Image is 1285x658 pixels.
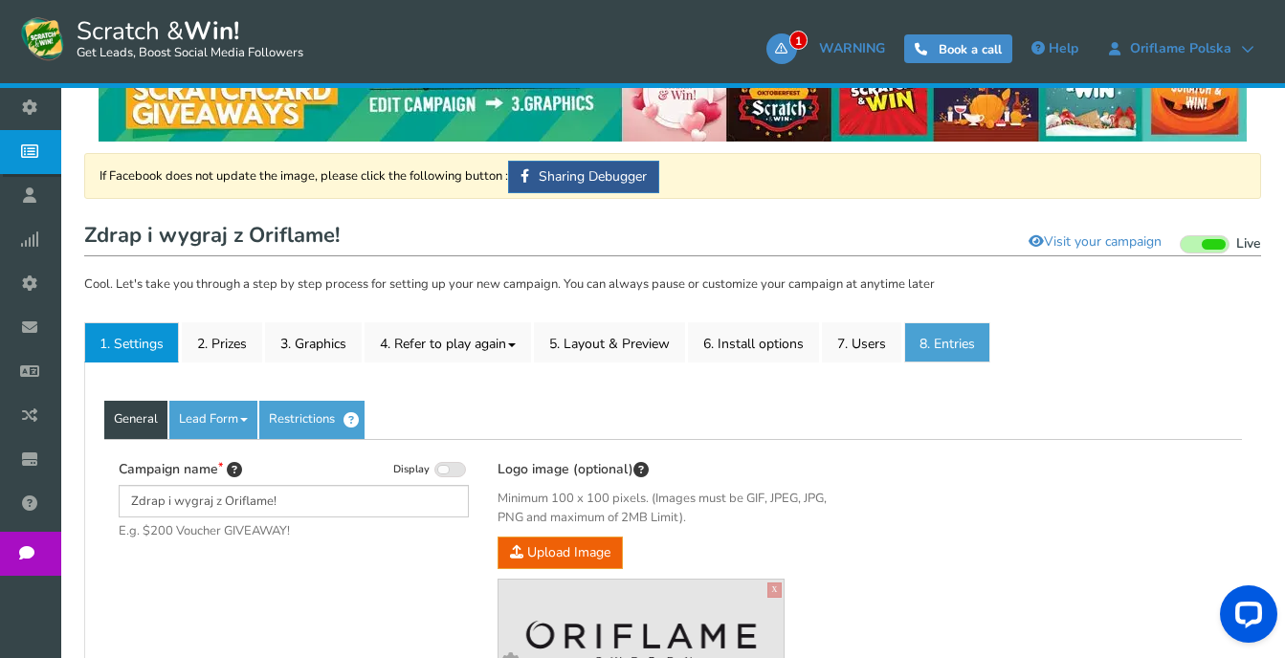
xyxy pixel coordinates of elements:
h1: Zdrap i wygraj z Oriflame! [84,218,1261,256]
span: Display [393,463,430,477]
a: 4. Refer to play again [365,322,531,362]
a: X [767,582,783,598]
a: Help [1022,33,1088,64]
span: Scratch & [67,14,303,62]
div: If Facebook does not update the image, please click the following button : [84,153,1261,199]
p: Cool. Let's take you through a step by step process for setting up your new campaign. You can alw... [84,275,1261,295]
span: Minimum 100 x 100 pixels. (Images must be GIF, JPEG, JPG, PNG and maximum of 2MB Limit). [498,490,848,527]
a: Scratch &Win! Get Leads, Boost Social Media Followers [19,14,303,62]
img: festival-poster-2020.webp [99,38,1247,142]
a: 5. Layout & Preview [534,322,685,362]
a: 7. Users [822,322,901,362]
iframe: LiveChat chat widget [1205,578,1285,658]
span: Oriflame Polska [1120,41,1241,56]
a: 2. Prizes [182,322,262,362]
a: 3. Graphics [265,322,362,362]
a: Sharing Debugger [508,161,659,193]
a: Book a call [904,34,1012,63]
span: This image will be displayed on top of your contest screen. You can upload & preview different im... [633,460,649,481]
span: Book a call [939,41,1002,58]
label: Campaign name [119,459,242,480]
span: E.g. $200 Voucher GIVEAWAY! [119,522,469,541]
a: 1WARNING [766,33,895,64]
strong: Win! [184,14,239,48]
a: Visit your campaign [1016,226,1174,258]
a: 6. Install options [688,322,819,362]
span: WARNING [819,39,885,57]
label: Logo image (optional) [498,459,649,480]
span: Help [1049,39,1078,57]
span: 1 [789,31,808,50]
a: Restrictions [259,401,365,439]
span: Live [1236,235,1261,253]
a: 8. Entries [904,322,990,362]
a: General [104,401,167,439]
a: 1. Settings [84,322,179,362]
span: Tip: Choose a title that will attract more entries. For example: “Scratch & win a bracelet” will ... [227,460,242,481]
img: Scratch and Win [19,14,67,62]
small: Get Leads, Boost Social Media Followers [77,46,303,61]
a: Lead Form [169,401,257,439]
